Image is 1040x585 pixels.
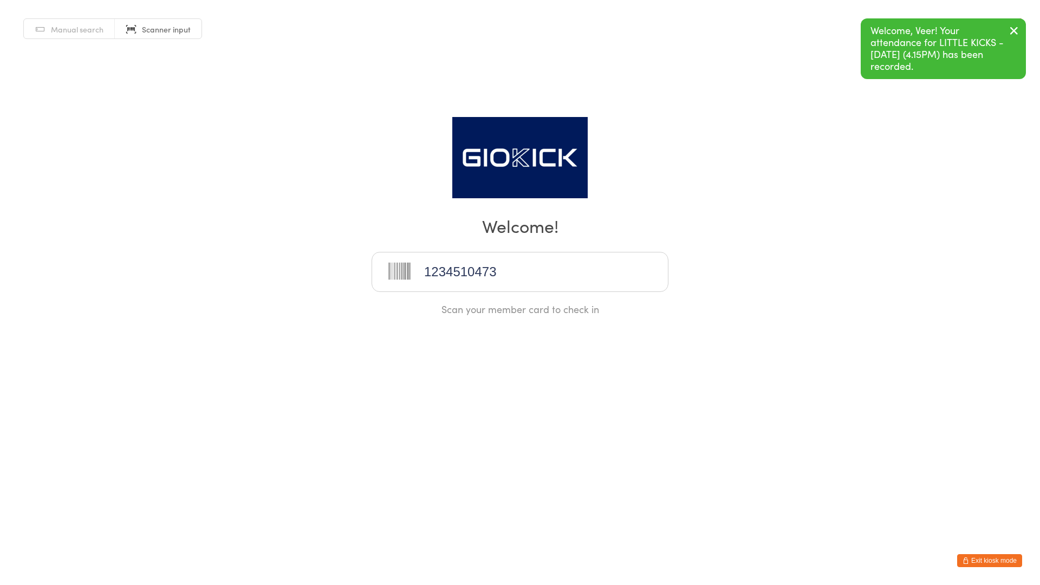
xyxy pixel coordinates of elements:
input: Scan barcode [372,252,668,292]
span: Manual search [51,24,103,35]
img: Giokick Martial Arts [452,117,588,198]
div: Scan your member card to check in [372,302,668,316]
div: Welcome, Veer! Your attendance for LITTLE KICKS - [DATE] (4.15PM) has been recorded. [861,18,1026,79]
button: Exit kiosk mode [957,554,1022,567]
span: Scanner input [142,24,191,35]
h2: Welcome! [11,213,1029,238]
